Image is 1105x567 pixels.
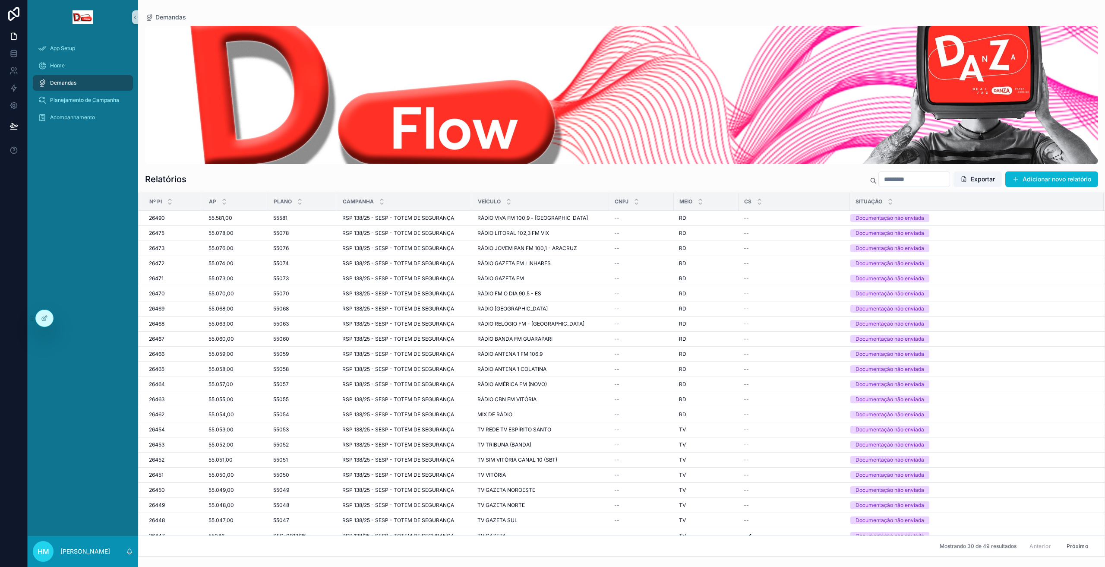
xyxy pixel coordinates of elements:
[208,441,234,448] font: 55.052,00
[744,245,845,252] a: --
[856,275,924,282] font: Documentação não enviada
[614,290,619,297] font: --
[208,396,263,403] a: 55.055,00
[342,381,454,387] font: RSP 138/25 - SESP - TOTEM DE SEGURANÇA
[208,396,234,402] font: 55.055,00
[273,215,332,222] a: 55581
[856,426,924,433] font: Documentação não enviada
[149,290,165,297] font: 26470
[477,441,531,448] font: TV TRIBUNA (BANDA)
[679,275,733,282] a: RD
[273,320,289,327] font: 55063
[477,411,604,418] a: MIX DE RÁDIO
[273,351,289,357] font: 55059
[273,366,289,372] font: 55058
[679,260,686,266] font: RD
[342,411,454,418] font: RSP 138/25 - SESP - TOTEM DE SEGURANÇA
[850,260,1093,267] a: Documentação não enviada
[679,320,733,327] a: RD
[477,381,604,388] a: RÁDIO AMÉRICA FM (NOVO)
[149,230,198,237] a: 26475
[149,275,164,282] font: 26471
[477,215,588,221] font: RÁDIO VIVA FM 100,9 - [GEOGRAPHIC_DATA]
[33,110,133,125] a: Acompanhamento
[614,381,619,387] font: --
[208,260,234,266] font: 55.074,00
[679,351,733,358] a: RD
[477,396,604,403] a: RÁDIO CBN FM VITÓRIA
[208,290,263,297] a: 55.070,00
[614,336,619,342] font: --
[679,215,733,222] a: RD
[679,426,733,433] a: TV
[208,336,234,342] font: 55.060,00
[614,305,619,312] font: --
[208,441,263,448] a: 55.052,00
[850,305,1093,313] a: Documentação não enviada
[342,426,454,433] font: RSP 138/25 - SESP - TOTEM DE SEGURANÇA
[145,13,186,22] a: Demandas
[273,351,332,358] a: 55059
[273,290,289,297] font: 55070
[614,411,619,418] font: --
[679,305,686,312] font: RD
[342,381,467,388] a: RSP 138/25 - SESP - TOTEM DE SEGURANÇA
[149,441,164,448] font: 26453
[744,396,845,403] a: --
[342,426,467,433] a: RSP 138/25 - SESP - TOTEM DE SEGURANÇA
[856,320,924,327] font: Documentação não enviada
[614,260,619,266] font: --
[33,58,133,73] a: Home
[1023,175,1091,183] font: Adicionar novo relatório
[679,215,686,221] font: RD
[477,366,546,372] font: RÁDIO ANTENA 1 COLATINA
[50,97,119,104] span: Planejamento de Campanha
[208,275,234,282] font: 55.073,00
[614,215,619,221] font: --
[850,290,1093,298] a: Documentação não enviada
[477,426,551,433] font: TV REDE TV ESPÍRITO SANTO
[33,41,133,56] a: App Setup
[477,230,549,236] font: RÁDIO LITORAL 102,3 FM VIX
[342,441,454,448] font: RSP 138/25 - SESP - TOTEM DE SEGURANÇA
[342,290,467,297] a: RSP 138/25 - SESP - TOTEM DE SEGURANÇA
[33,75,133,91] a: Demandas
[679,290,686,297] font: RD
[614,336,669,342] a: --
[342,411,467,418] a: RSP 138/25 - SESP - TOTEM DE SEGURANÇA
[342,275,467,282] a: RSP 138/25 - SESP - TOTEM DE SEGURANÇA
[273,260,332,267] a: 55074
[477,290,604,297] a: RÁDIO FM O DIA 90,5 - ES
[342,260,454,266] font: RSP 138/25 - SESP - TOTEM DE SEGURANÇA
[342,336,454,342] font: RSP 138/25 - SESP - TOTEM DE SEGURANÇA
[273,366,332,373] a: 55058
[614,260,669,267] a: --
[149,426,165,433] font: 26454
[273,336,289,342] font: 55060
[679,336,733,342] a: RD
[856,260,924,266] font: Documentação não enviada
[477,305,548,312] font: RÁDIO [GEOGRAPHIC_DATA]
[273,426,289,433] font: 55053
[744,351,845,358] a: --
[149,320,198,327] a: 26468
[149,305,164,312] font: 26469
[208,320,234,327] font: 55.063,00
[744,290,749,297] font: --
[342,441,467,448] a: RSP 138/25 - SESP - TOTEM DE SEGURANÇA
[744,426,845,433] a: --
[850,411,1093,418] a: Documentação não enviada
[679,245,733,252] a: RD
[614,381,669,388] a: --
[477,215,604,222] a: RÁDIO VIVA FM 100,9 - [GEOGRAPHIC_DATA]
[744,215,845,222] a: --
[856,396,924,402] font: Documentação não enviada
[856,245,924,251] font: Documentação não enviada
[614,366,669,373] a: --
[342,230,467,237] a: RSP 138/25 - SESP - TOTEM DE SEGURANÇA
[273,215,287,221] font: 55581
[477,381,547,387] font: RÁDIO AMÉRICA FM (NOVO)
[850,441,1093,449] a: Documentação não enviada
[208,320,263,327] a: 55.063,00
[850,365,1093,373] a: Documentação não enviada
